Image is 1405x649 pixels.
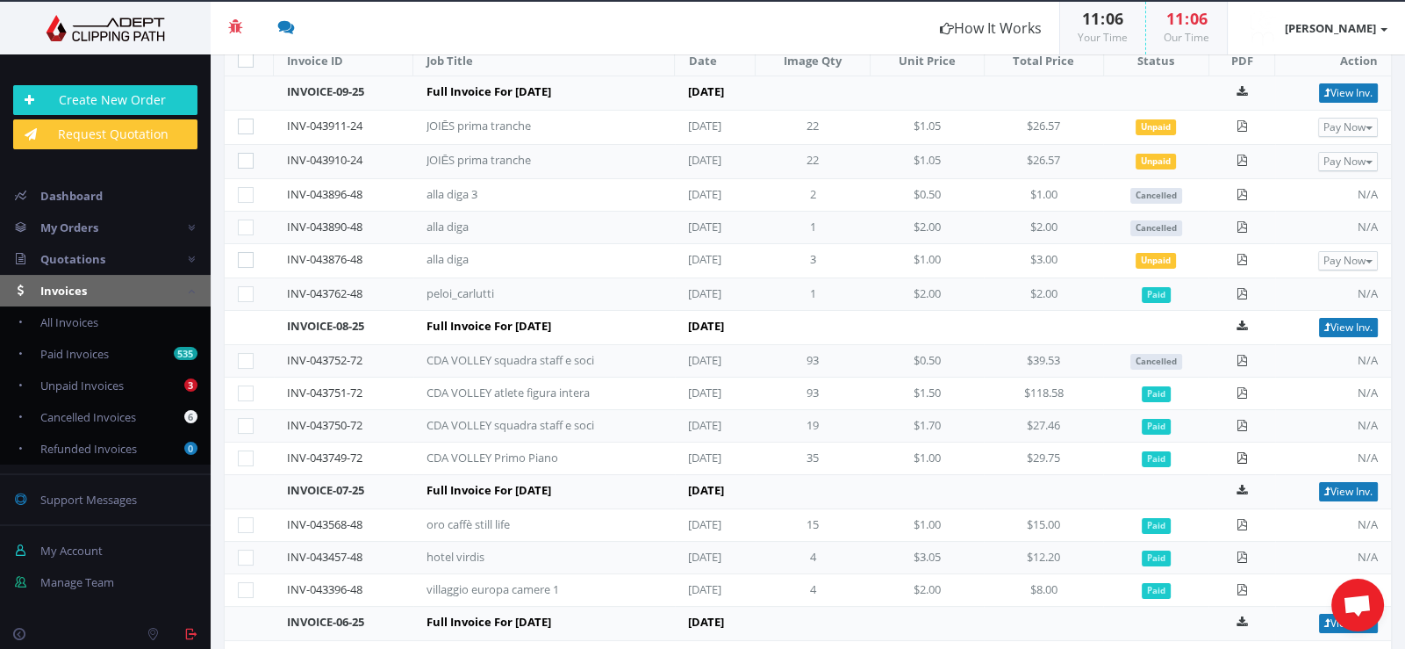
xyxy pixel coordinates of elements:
[413,44,675,76] th: Job Title
[40,188,103,204] span: Dashboard
[1142,451,1171,467] span: Paid
[40,543,103,559] span: My Account
[871,44,985,76] th: Unit Price
[871,443,985,475] td: $1.00
[40,378,124,393] span: Unpaid Invoices
[756,244,871,278] td: 3
[675,145,756,179] td: [DATE]
[40,251,105,267] span: Quotations
[756,179,871,212] td: 2
[871,111,985,145] td: $1.05
[756,44,871,76] th: Image Qty
[1136,253,1176,269] span: Unpaid
[1142,518,1171,534] span: Paid
[287,385,362,400] a: INV-043751-72
[427,186,602,203] div: alla diga 3
[1285,20,1376,36] strong: [PERSON_NAME]
[1275,44,1391,76] th: Action
[1142,419,1171,435] span: Paid
[1318,118,1378,137] button: Pay Now
[287,83,364,99] a: INVOICE-09-25
[184,442,197,455] b: 0
[756,212,871,244] td: 1
[756,145,871,179] td: 22
[427,549,602,566] div: hotel virdis
[1130,220,1182,236] span: Cancelled
[287,186,362,202] a: INV-043896-48
[984,443,1103,475] td: $29.75
[40,283,87,299] span: Invoices
[287,516,362,532] a: INV-043568-48
[1275,574,1391,607] td: N/A
[922,2,1059,54] a: How It Works
[675,574,756,607] td: [DATE]
[1319,83,1378,103] a: View Inv.
[984,244,1103,278] td: $3.00
[675,378,756,410] td: [DATE]
[287,352,362,368] a: INV-043752-72
[287,614,364,630] a: INVOICE-06-25
[427,251,602,268] div: alla diga
[1331,579,1384,631] div: Aprire la chat
[1275,179,1391,212] td: N/A
[1184,8,1190,29] span: :
[756,111,871,145] td: 22
[675,111,756,145] td: [DATE]
[287,417,362,433] a: INV-043750-72
[413,475,675,509] td: Full Invoice For [DATE]
[40,220,98,235] span: My Orders
[756,542,871,574] td: 4
[40,441,137,457] span: Refunded Invoices
[871,212,985,244] td: $2.00
[984,278,1103,311] td: $2.00
[427,219,602,235] div: alla diga
[675,475,871,509] td: [DATE]
[287,581,362,597] a: INV-043396-48
[984,145,1103,179] td: $26.57
[40,574,114,590] span: Manage Team
[1319,614,1378,633] a: View Inv.
[1275,378,1391,410] td: N/A
[413,76,675,111] td: Full Invoice For [DATE]
[675,179,756,212] td: [DATE]
[287,482,364,498] a: INVOICE-07-25
[287,219,362,234] a: INV-043890-48
[1164,30,1209,45] small: Our Time
[1103,44,1208,76] th: Status
[1166,8,1184,29] span: 11
[984,111,1103,145] td: $26.57
[675,278,756,311] td: [DATE]
[984,574,1103,607] td: $8.00
[13,119,197,149] a: Request Quotation
[1142,287,1171,303] span: Paid
[413,311,675,345] td: Full Invoice For [DATE]
[675,212,756,244] td: [DATE]
[675,542,756,574] td: [DATE]
[427,285,602,302] div: peloi_carlutti
[184,379,197,392] b: 3
[984,542,1103,574] td: $12.20
[1078,30,1128,45] small: Your Time
[1275,212,1391,244] td: N/A
[756,378,871,410] td: 93
[1275,443,1391,475] td: N/A
[756,410,871,443] td: 19
[675,76,871,111] td: [DATE]
[287,152,362,168] a: INV-043910-24
[287,450,362,465] a: INV-043749-72
[427,450,602,466] div: CDA VOLLEY Primo Piano
[427,516,602,533] div: oro caffè still life
[984,44,1103,76] th: Total Price
[756,443,871,475] td: 35
[40,492,137,508] span: Support Messages
[984,378,1103,410] td: $118.58
[871,542,985,574] td: $3.05
[13,15,197,41] img: Adept Graphics
[1130,354,1182,370] span: Cancelled
[1082,8,1100,29] span: 11
[427,152,602,169] div: JOIĒS prima tranche
[1142,583,1171,599] span: Paid
[675,311,871,345] td: [DATE]
[1319,318,1378,337] a: View Inv.
[1318,251,1378,270] button: Pay Now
